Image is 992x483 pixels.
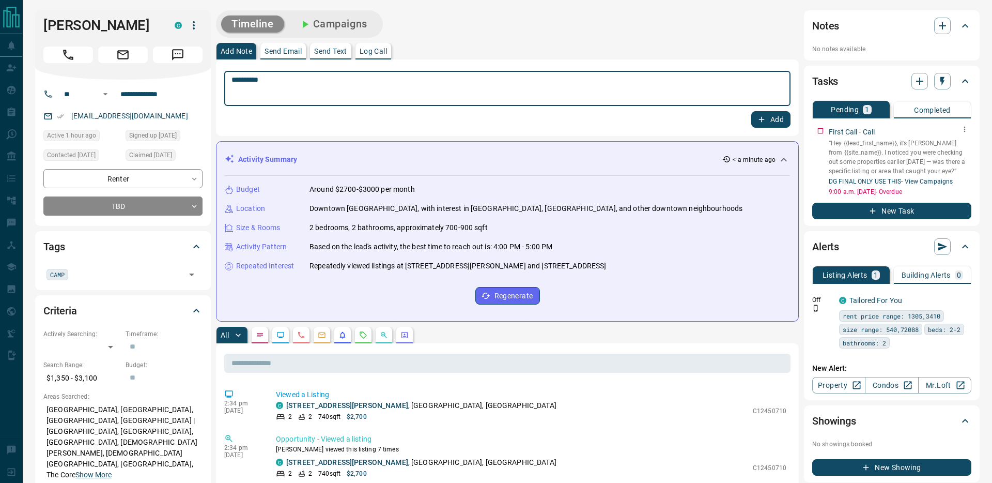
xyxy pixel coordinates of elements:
[43,130,120,144] div: Wed Oct 15 2025
[276,402,283,409] div: condos.ca
[812,203,971,219] button: New Task
[43,238,65,255] h2: Tags
[751,111,791,128] button: Add
[286,401,408,410] a: [STREET_ADDRESS][PERSON_NAME]
[43,17,159,34] h1: [PERSON_NAME]
[236,184,260,195] p: Budget
[812,377,865,394] a: Property
[238,154,297,165] p: Activity Summary
[288,469,292,478] p: 2
[914,107,951,114] p: Completed
[839,297,846,304] div: condos.ca
[153,47,203,63] span: Message
[43,149,120,164] div: Mon Oct 06 2025
[50,269,65,280] span: CAMP
[874,271,878,279] p: 1
[812,238,839,255] h2: Alerts
[286,457,556,468] p: , [GEOGRAPHIC_DATA], [GEOGRAPHIC_DATA]
[129,130,177,141] span: Signed up [DATE]
[276,331,285,339] svg: Lead Browsing Activity
[43,360,120,370] p: Search Range:
[308,469,312,478] p: 2
[812,440,971,449] p: No showings booked
[812,305,819,312] svg: Push Notification Only
[475,287,540,305] button: Regenerate
[309,222,488,233] p: 2 bedrooms, 2 bathrooms, approximately 700-900 sqft
[902,271,951,279] p: Building Alerts
[812,13,971,38] div: Notes
[753,463,786,473] p: C12450710
[43,370,120,387] p: $1,350 - $3,100
[843,311,940,321] span: rent price range: 1305,3410
[347,412,367,421] p: $2,700
[43,303,77,319] h2: Criteria
[823,271,867,279] p: Listing Alerts
[75,470,112,480] button: Show More
[256,331,264,339] svg: Notes
[359,331,367,339] svg: Requests
[57,113,64,120] svg: Email Verified
[236,261,294,271] p: Repeated Interest
[221,331,229,339] p: All
[221,16,284,33] button: Timeline
[309,261,607,271] p: Repeatedly viewed listings at [STREET_ADDRESS][PERSON_NAME] and [STREET_ADDRESS]
[47,150,96,160] span: Contacted [DATE]
[224,444,260,451] p: 2:34 pm
[276,459,283,466] div: condos.ca
[126,130,203,144] div: Mon Oct 06 2025
[288,412,292,421] p: 2
[43,298,203,323] div: Criteria
[43,197,203,216] div: TBD
[829,187,971,197] p: 9:00 a.m. [DATE] - Overdue
[918,377,971,394] a: Mr.Loft
[224,451,260,459] p: [DATE]
[126,360,203,370] p: Budget:
[957,271,961,279] p: 0
[224,400,260,407] p: 2:34 pm
[236,241,287,252] p: Activity Pattern
[812,73,838,89] h2: Tasks
[812,18,839,34] h2: Notes
[829,127,875,138] p: First Call - Call
[318,412,340,421] p: 740 sqft
[265,48,302,55] p: Send Email
[286,400,556,411] p: , [GEOGRAPHIC_DATA], [GEOGRAPHIC_DATA]
[812,234,971,259] div: Alerts
[733,155,776,164] p: < a minute ago
[47,130,96,141] span: Active 1 hour ago
[309,203,742,214] p: Downtown [GEOGRAPHIC_DATA], with interest in [GEOGRAPHIC_DATA], [GEOGRAPHIC_DATA], and other down...
[843,324,919,335] span: size range: 540,72088
[175,22,182,29] div: condos.ca
[318,331,326,339] svg: Emails
[928,324,960,335] span: beds: 2-2
[812,459,971,476] button: New Showing
[224,407,260,414] p: [DATE]
[129,150,172,160] span: Claimed [DATE]
[297,331,305,339] svg: Calls
[865,377,918,394] a: Condos
[286,458,408,466] a: [STREET_ADDRESS][PERSON_NAME]
[400,331,409,339] svg: Agent Actions
[829,178,953,185] a: DG FINAL ONLY USE THIS- View Campaigns
[71,112,188,120] a: [EMAIL_ADDRESS][DOMAIN_NAME]
[43,47,93,63] span: Call
[318,469,340,478] p: 740 sqft
[43,234,203,259] div: Tags
[812,69,971,94] div: Tasks
[309,241,552,252] p: Based on the lead's activity, the best time to reach out is: 4:00 PM - 5:00 PM
[126,329,203,339] p: Timeframe:
[843,338,886,348] span: bathrooms: 2
[753,406,786,416] p: C12450710
[276,445,786,454] p: [PERSON_NAME] viewed this listing 7 times
[831,106,859,113] p: Pending
[309,184,415,195] p: Around $2700-$3000 per month
[812,295,833,305] p: Off
[360,48,387,55] p: Log Call
[98,47,148,63] span: Email
[99,88,112,100] button: Open
[380,331,388,339] svg: Opportunities
[184,267,199,282] button: Open
[236,222,281,233] p: Size & Rooms
[829,139,971,176] p: “Hey {{lead_first_name}}, it’s [PERSON_NAME] from {{site_name}}. I noticed you were checking out ...
[812,409,971,433] div: Showings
